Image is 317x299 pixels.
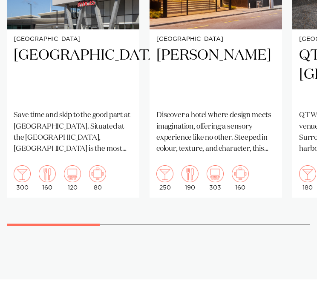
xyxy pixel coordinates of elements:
div: 180 [299,165,316,191]
img: cocktail.png [14,165,31,182]
div: 300 [14,165,31,191]
img: cocktail.png [156,165,173,182]
small: [GEOGRAPHIC_DATA] [14,36,133,43]
h2: [PERSON_NAME] [156,46,275,103]
img: theatre.png [207,165,224,182]
img: dining.png [39,165,56,182]
img: theatre.png [64,165,81,182]
p: Save time and skip to the good part at [GEOGRAPHIC_DATA]. Situated at the [GEOGRAPHIC_DATA], [GEO... [14,110,133,155]
div: 160 [232,165,249,191]
div: 80 [89,165,106,191]
div: 120 [64,165,81,191]
img: meeting.png [89,165,106,182]
div: 190 [182,165,199,191]
small: [GEOGRAPHIC_DATA] [156,36,275,43]
div: 160 [39,165,56,191]
img: dining.png [182,165,199,182]
img: cocktail.png [299,165,316,182]
div: 250 [156,165,173,191]
p: Discover a hotel where design meets imagination, offering a sensory experience like no other. Ste... [156,110,275,155]
img: meeting.png [232,165,249,182]
div: 303 [207,165,224,191]
h2: [GEOGRAPHIC_DATA] [14,46,133,103]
